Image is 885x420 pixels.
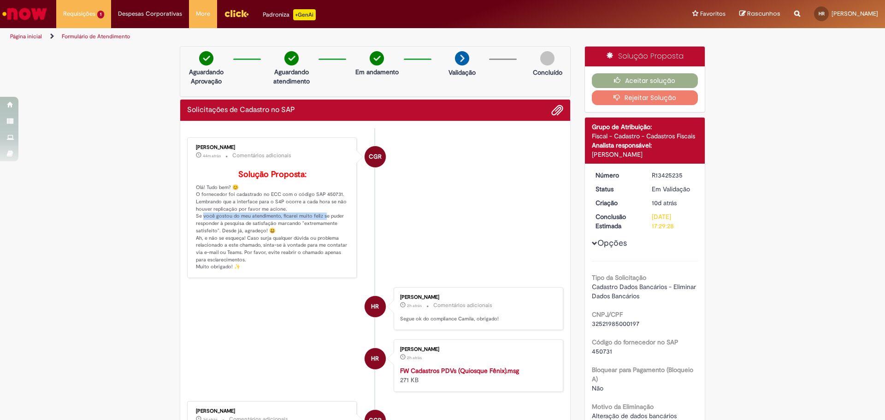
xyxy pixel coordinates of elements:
[196,170,349,271] p: Olá! Tudo bem? 😊 O fornecedor foi cadastrado no ECC com o código SAP 450731. Lembrando que a inte...
[407,303,422,308] span: 2h atrás
[652,184,695,194] div: Em Validação
[1,5,48,23] img: ServiceNow
[592,90,698,105] button: Rejeitar Solução
[592,338,678,346] b: Código do fornecedor no SAP
[592,310,623,319] b: CNPJ/CPF
[196,408,349,414] div: [PERSON_NAME]
[10,33,42,40] a: Página inicial
[97,11,104,18] span: 1
[592,141,698,150] div: Analista responsável:
[819,11,825,17] span: HR
[652,212,695,231] div: [DATE] 17:29:28
[407,303,422,308] time: 27/08/2025 14:33:08
[370,51,384,65] img: check-circle-green.png
[739,10,780,18] a: Rascunhos
[293,9,316,20] p: +GenAi
[238,169,307,180] b: Solução Proposta:
[652,171,695,180] div: R13425235
[400,295,554,300] div: [PERSON_NAME]
[7,28,583,45] ul: Trilhas de página
[448,68,476,77] p: Validação
[203,153,221,159] time: 27/08/2025 15:44:20
[592,150,698,159] div: [PERSON_NAME]
[589,198,645,207] dt: Criação
[589,184,645,194] dt: Status
[652,199,677,207] span: 10d atrás
[63,9,95,18] span: Requisições
[592,412,677,420] span: Alteração de dados bancários
[400,347,554,352] div: [PERSON_NAME]
[118,9,182,18] span: Despesas Corporativas
[371,296,379,318] span: HR
[592,283,698,300] span: Cadastro Dados Bancários - Eliminar Dados Bancários
[652,198,695,207] div: 18/08/2025 14:53:35
[224,6,249,20] img: click_logo_yellow_360x200.png
[400,367,519,375] a: FW Cadastros PDVs (Quiosque Fênix).msg
[592,319,639,328] span: 32521985000197
[592,122,698,131] div: Grupo de Atribuição:
[533,68,562,77] p: Concluído
[203,153,221,159] span: 44m atrás
[592,366,693,383] b: Bloquear para Pagamento (Bloqueio A)
[269,67,314,86] p: Aguardando atendimento
[355,67,399,77] p: Em andamento
[365,296,386,317] div: Hugo Alves Da Rocha
[592,384,603,392] span: Não
[589,171,645,180] dt: Número
[747,9,780,18] span: Rascunhos
[365,146,386,167] div: Camila Garcia Rafael
[199,51,213,65] img: check-circle-green.png
[407,355,422,361] span: 2h atrás
[196,145,349,150] div: [PERSON_NAME]
[592,73,698,88] button: Aceitar solução
[187,106,295,114] h2: Solicitações de Cadastro no SAP Histórico de tíquete
[400,315,554,323] p: Segue ok do compliance Camila, obrigado!
[652,199,677,207] time: 18/08/2025 14:53:35
[196,9,210,18] span: More
[371,348,379,370] span: HR
[365,348,386,369] div: Hugo Alves Da Rocha
[62,33,130,40] a: Formulário de Atendimento
[369,146,382,168] span: CGR
[589,212,645,231] dt: Conclusão Estimada
[700,9,726,18] span: Favoritos
[551,104,563,116] button: Adicionar anexos
[284,51,299,65] img: check-circle-green.png
[407,355,422,361] time: 27/08/2025 14:32:45
[232,152,291,160] small: Comentários adicionais
[832,10,878,18] span: [PERSON_NAME]
[592,273,646,282] b: Tipo da Solicitação
[592,402,654,411] b: Motivo da Eliminação
[540,51,555,65] img: img-circle-grey.png
[592,347,612,355] span: 450731
[263,9,316,20] div: Padroniza
[433,302,492,309] small: Comentários adicionais
[455,51,469,65] img: arrow-next.png
[184,67,229,86] p: Aguardando Aprovação
[400,366,554,385] div: 271 KB
[592,131,698,141] div: Fiscal - Cadastro - Cadastros Fiscais
[585,47,705,66] div: Solução Proposta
